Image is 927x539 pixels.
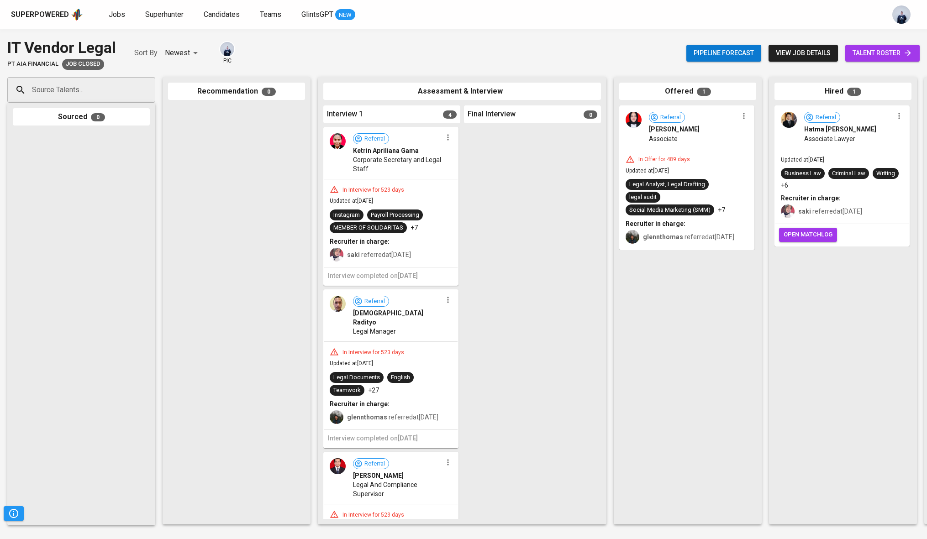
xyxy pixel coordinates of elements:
div: Writing [876,169,895,178]
span: GlintsGPT [301,10,333,19]
div: Payroll Processing [371,211,419,220]
div: Criminal Law [832,169,865,178]
span: 1 [847,88,861,96]
img: app logo [71,8,83,21]
div: Recommendation [168,83,305,100]
div: Sourced [13,108,150,126]
b: Recruiter in charge: [626,220,685,227]
div: In Interview for 523 days [339,511,408,519]
p: +6 [781,181,788,190]
p: Sort By [134,47,158,58]
b: Recruiter in charge: [330,238,390,245]
div: Teamwork [333,386,361,395]
b: glennthomas [347,413,387,421]
span: Updated at [DATE] [781,157,824,163]
a: Candidates [204,9,242,21]
div: Instagram [333,211,360,220]
span: Updated at [DATE] [330,198,373,204]
span: open matchlog [784,230,832,240]
span: Updated at [DATE] [626,167,669,174]
div: Referral[DEMOGRAPHIC_DATA] RadityoLegal ManagerIn Interview for 523 daysUpdated at[DATE]Legal Doc... [323,289,458,448]
a: Teams [260,9,283,21]
span: [PERSON_NAME] [649,125,700,134]
span: PT AIA FINANCIAL [7,60,58,68]
span: NEW [335,10,355,20]
button: Pipeline forecast [686,45,761,62]
span: Teams [260,10,281,19]
span: Job Closed [62,60,104,68]
p: Newest [165,47,190,58]
span: referred at [DATE] [643,233,734,241]
h6: Interview completed on [328,271,454,281]
div: Hired [774,83,911,100]
div: Social Media Marketing (SMM) [629,206,711,215]
h6: Interview completed on [328,434,454,444]
p: +7 [718,205,725,215]
div: MEMBER OF SOLIDARITAS [333,224,403,232]
p: +7 [411,223,418,232]
a: talent roster [845,45,920,62]
div: Referral[PERSON_NAME]AssociateIn Offer for 489 daysUpdated at[DATE]Legal Analyst, Legal Draftingl... [619,105,754,250]
span: Associate [649,134,678,143]
img: f10700c7232a5dfd84b01d3801dfbcac.jpg [330,296,346,312]
img: glenn@glints.com [330,410,343,424]
span: 0 [91,113,105,121]
b: Recruiter in charge: [330,400,390,408]
span: Ketrin Apriliana Gama [353,146,419,155]
span: referred at [DATE] [347,251,411,258]
div: Assessment & Interview [323,83,601,100]
div: In Interview for 523 days [339,349,408,356]
img: 423718d11bfe5cb28bb76170dbebe911.jpg [330,133,346,149]
img: 743c8ab8cf64197f6ecaf2521f35ce07.jpg [330,458,346,474]
b: saki [798,208,811,215]
span: Interview 1 [327,109,363,120]
a: Superpoweredapp logo [11,8,83,21]
div: Business Law [785,169,821,178]
a: Superhunter [145,9,185,21]
div: Newest [165,45,201,62]
div: legal audit [629,193,657,202]
p: +27 [368,386,379,395]
img: glenn@glints.com [626,230,639,244]
button: view job details [769,45,838,62]
span: [DATE] [398,434,418,442]
span: [DEMOGRAPHIC_DATA] Radityo [353,309,442,327]
span: Corporate Secretary and Legal Staff [353,155,442,173]
div: Legal Analyst, Legal Drafting [629,180,705,189]
img: sakinah@glints.com [781,204,795,218]
a: GlintsGPT NEW [301,9,355,21]
span: Superhunter [145,10,184,19]
div: Superpowered [11,10,69,20]
span: Updated at [DATE] [330,360,373,366]
span: referred at [DATE] [347,413,438,421]
button: open matchlog [779,228,837,242]
span: 4 [443,110,457,119]
a: Jobs [109,9,127,21]
img: sakinah@glints.com [330,248,343,262]
b: Recruiter in charge: [781,194,841,202]
b: saki [347,251,360,258]
span: Referral [361,135,389,143]
button: Open [150,89,152,91]
span: talent roster [853,47,912,59]
div: Job already placed by Glints [62,59,104,70]
div: IT Vendor Legal [7,37,116,59]
span: Referral [361,460,389,468]
div: Legal Documents [333,373,380,382]
b: glennthomas [643,233,683,241]
span: Jobs [109,10,125,19]
span: Final Interview [468,109,516,120]
img: 0e0056f499d6b143a76e8c50ef49e997.png [781,112,797,128]
div: In Offer for 489 days [635,156,694,163]
div: In Interview for 523 days [339,186,408,194]
span: Associate Lawyer [804,134,855,143]
span: Referral [361,297,389,306]
button: Pipeline Triggers [4,506,24,521]
div: ReferralKetrin Apriliana GamaCorporate Secretary and Legal StaffIn Interview for 523 daysUpdated ... [323,127,458,286]
span: Legal And Compliance Supervisor [353,480,442,498]
img: annisa@glints.com [892,5,911,24]
span: 0 [584,110,597,119]
span: view job details [776,47,831,59]
span: Referral [657,113,685,122]
span: Pipeline forecast [694,47,754,59]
